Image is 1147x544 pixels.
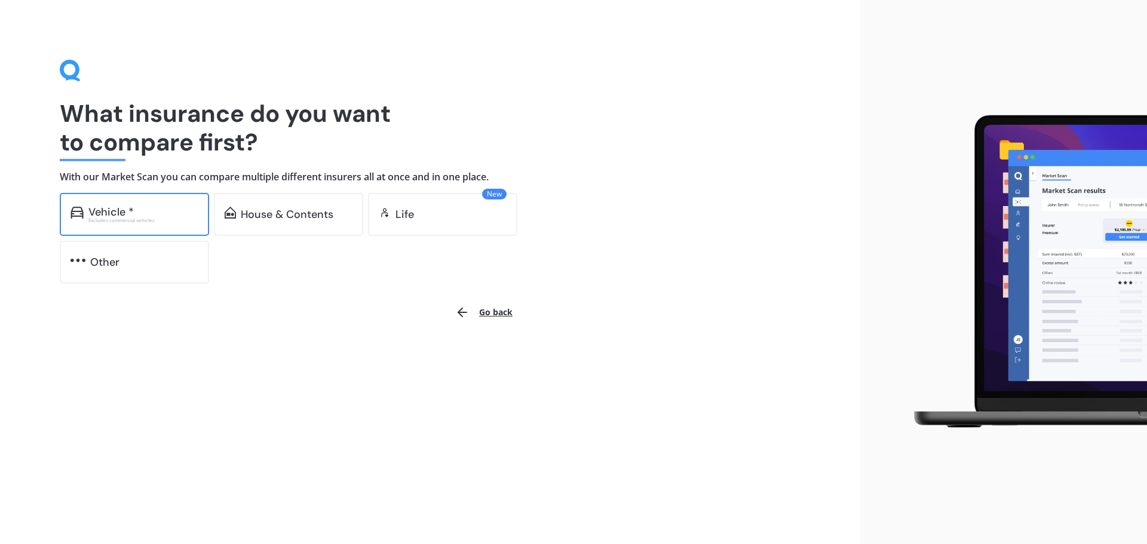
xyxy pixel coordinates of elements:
[70,254,85,266] img: other.81dba5aafe580aa69f38.svg
[60,99,801,156] h1: What insurance do you want to compare first?
[88,218,198,223] div: Excludes commercial vehicles
[88,206,134,218] div: Vehicle *
[482,189,507,199] span: New
[225,207,236,219] img: home-and-contents.b802091223b8502ef2dd.svg
[90,256,119,268] div: Other
[70,207,84,219] img: car.f15378c7a67c060ca3f3.svg
[395,208,414,220] div: Life
[897,108,1147,437] img: laptop.webp
[241,208,333,220] div: House & Contents
[448,298,520,327] button: Go back
[379,207,391,219] img: life.f720d6a2d7cdcd3ad642.svg
[60,171,801,183] h4: With our Market Scan you can compare multiple different insurers all at once and in one place.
